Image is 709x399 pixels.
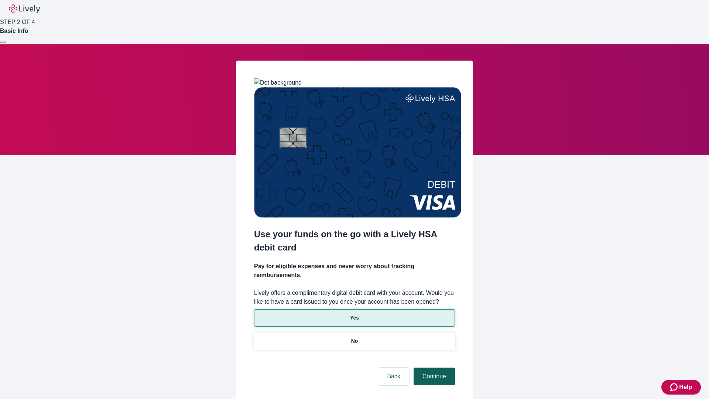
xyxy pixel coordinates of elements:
[9,4,40,13] img: Lively
[254,309,455,327] button: Yes
[254,262,455,280] h4: Pay for eligible expenses and never worry about tracking reimbursements.
[414,368,455,385] button: Continue
[679,383,692,392] span: Help
[661,380,701,395] button: Zendesk support iconHelp
[254,87,461,218] img: Debit card
[254,332,455,350] button: No
[350,314,359,322] p: Yes
[254,78,302,87] img: Dot background
[378,368,409,385] button: Back
[670,383,679,392] svg: Zendesk support icon
[254,289,455,306] label: Lively offers a complimentary digital debit card with your account. Would you like to have a card...
[351,337,358,345] p: No
[254,228,455,254] h2: Use your funds on the go with a Lively HSA debit card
